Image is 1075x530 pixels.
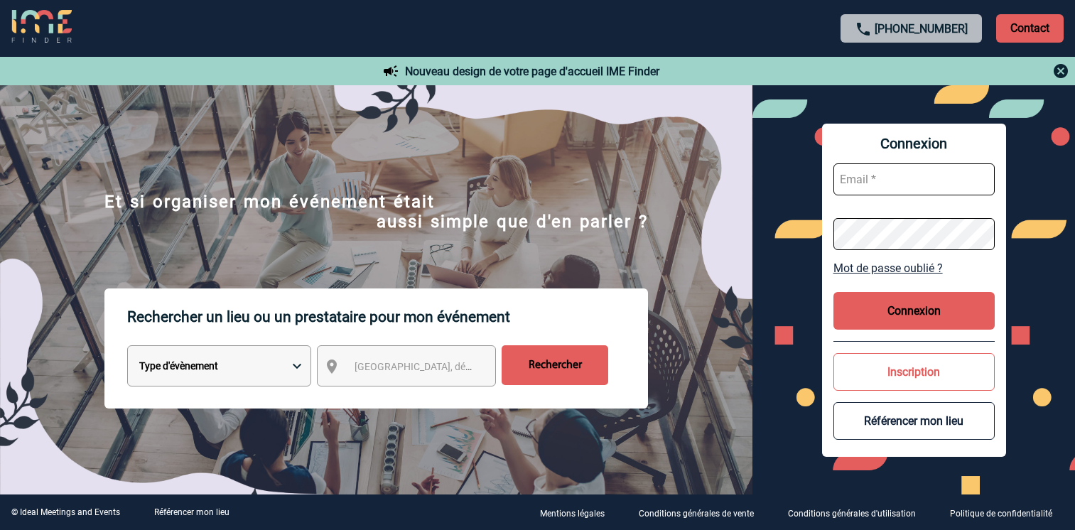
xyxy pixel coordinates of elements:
a: Politique de confidentialité [939,506,1075,519]
div: © Ideal Meetings and Events [11,507,120,517]
button: Inscription [833,353,995,391]
button: Référencer mon lieu [833,402,995,440]
a: Conditions générales de vente [627,506,777,519]
p: Contact [996,14,1064,43]
a: Mentions légales [529,506,627,519]
p: Rechercher un lieu ou un prestataire pour mon événement [127,288,648,345]
img: call-24-px.png [855,21,872,38]
p: Conditions générales d'utilisation [788,509,916,519]
button: Connexion [833,292,995,330]
a: Mot de passe oublié ? [833,261,995,275]
p: Mentions légales [540,509,605,519]
p: Politique de confidentialité [950,509,1052,519]
span: [GEOGRAPHIC_DATA], département, région... [355,361,552,372]
span: Connexion [833,135,995,152]
a: [PHONE_NUMBER] [875,22,968,36]
p: Conditions générales de vente [639,509,754,519]
input: Rechercher [502,345,608,385]
input: Email * [833,163,995,195]
a: Conditions générales d'utilisation [777,506,939,519]
a: Référencer mon lieu [154,507,229,517]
